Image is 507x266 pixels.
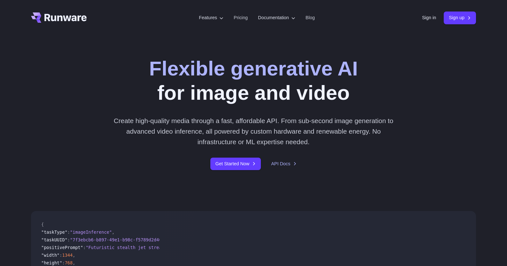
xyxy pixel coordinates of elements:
span: "positivePrompt" [41,245,83,250]
a: Pricing [234,14,248,21]
p: Create high-quality media through a fast, affordable API. From sub-second image generation to adv... [111,115,396,147]
span: , [73,253,75,258]
span: : [62,260,65,265]
span: , [112,230,114,235]
span: 768 [65,260,73,265]
span: "taskUUID" [41,237,67,242]
a: Sign in [422,14,436,21]
strong: Flexible generative AI [149,57,358,80]
label: Documentation [258,14,295,21]
span: "height" [41,260,62,265]
span: : [83,245,86,250]
a: Get Started Now [210,158,261,170]
span: : [67,230,70,235]
span: "width" [41,253,59,258]
span: { [41,222,44,227]
span: , [73,260,75,265]
a: API Docs [271,160,297,168]
span: "Futuristic stealth jet streaking through a neon-lit cityscape with glowing purple exhaust" [86,245,324,250]
span: "7f3ebcb6-b897-49e1-b98c-f5789d2d40d7" [70,237,169,242]
a: Sign up [444,12,476,24]
a: Go to / [31,12,87,23]
label: Features [199,14,223,21]
span: "imageInference" [70,230,112,235]
span: : [59,253,62,258]
span: "taskType" [41,230,67,235]
h1: for image and video [149,56,358,105]
a: Blog [306,14,315,21]
span: : [67,237,70,242]
span: 1344 [62,253,73,258]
